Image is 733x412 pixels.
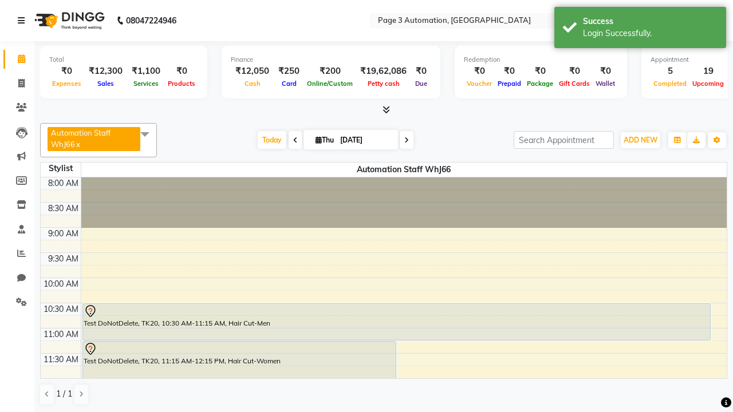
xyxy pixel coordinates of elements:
[49,65,84,78] div: ₹0
[49,55,198,65] div: Total
[94,80,117,88] span: Sales
[464,65,495,78] div: ₹0
[41,354,81,366] div: 11:30 AM
[337,132,394,149] input: 2025-10-02
[46,177,81,189] div: 8:00 AM
[313,136,337,144] span: Thu
[556,80,593,88] span: Gift Cards
[651,80,689,88] span: Completed
[524,80,556,88] span: Package
[83,342,396,390] div: Test DoNotDelete, TK20, 11:15 AM-12:15 PM, Hair Cut-Women
[356,65,411,78] div: ₹19,62,086
[621,132,660,148] button: ADD NEW
[689,65,727,78] div: 19
[41,303,81,315] div: 10:30 AM
[46,228,81,240] div: 9:00 AM
[231,55,431,65] div: Finance
[51,128,111,149] span: Automation Staff WhJ66
[165,80,198,88] span: Products
[524,65,556,78] div: ₹0
[495,80,524,88] span: Prepaid
[464,80,495,88] span: Voucher
[46,253,81,265] div: 9:30 AM
[411,65,431,78] div: ₹0
[56,388,72,400] span: 1 / 1
[84,65,127,78] div: ₹12,300
[41,163,81,175] div: Stylist
[583,15,718,27] div: Success
[495,65,524,78] div: ₹0
[258,131,286,149] span: Today
[165,65,198,78] div: ₹0
[126,5,176,37] b: 08047224946
[514,131,614,149] input: Search Appointment
[41,328,81,340] div: 11:00 AM
[624,136,657,144] span: ADD NEW
[593,80,618,88] span: Wallet
[81,163,727,177] span: Automation Staff WhJ66
[29,5,108,37] img: logo
[412,80,430,88] span: Due
[593,65,618,78] div: ₹0
[689,80,727,88] span: Upcoming
[127,65,165,78] div: ₹1,100
[556,65,593,78] div: ₹0
[464,55,618,65] div: Redemption
[651,65,689,78] div: 5
[279,80,299,88] span: Card
[304,80,356,88] span: Online/Custom
[131,80,161,88] span: Services
[583,27,718,39] div: Login Successfully.
[304,65,356,78] div: ₹200
[41,278,81,290] div: 10:00 AM
[83,304,710,340] div: Test DoNotDelete, TK20, 10:30 AM-11:15 AM, Hair Cut-Men
[274,65,304,78] div: ₹250
[231,65,274,78] div: ₹12,050
[46,203,81,215] div: 8:30 AM
[49,80,84,88] span: Expenses
[365,80,403,88] span: Petty cash
[75,140,80,149] a: x
[242,80,263,88] span: Cash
